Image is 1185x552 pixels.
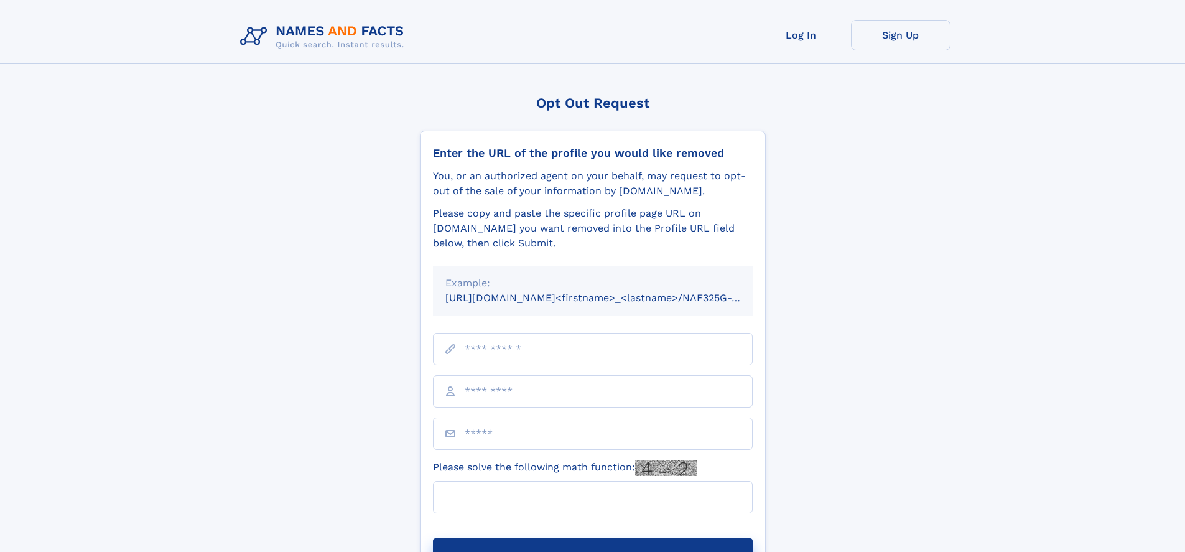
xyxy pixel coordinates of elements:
[433,206,753,251] div: Please copy and paste the specific profile page URL on [DOMAIN_NAME] you want removed into the Pr...
[235,20,414,54] img: Logo Names and Facts
[445,292,776,304] small: [URL][DOMAIN_NAME]<firstname>_<lastname>/NAF325G-xxxxxxxx
[433,169,753,199] div: You, or an authorized agent on your behalf, may request to opt-out of the sale of your informatio...
[751,20,851,50] a: Log In
[433,460,697,476] label: Please solve the following math function:
[420,95,766,111] div: Opt Out Request
[433,146,753,160] div: Enter the URL of the profile you would like removed
[851,20,950,50] a: Sign Up
[445,276,740,291] div: Example:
